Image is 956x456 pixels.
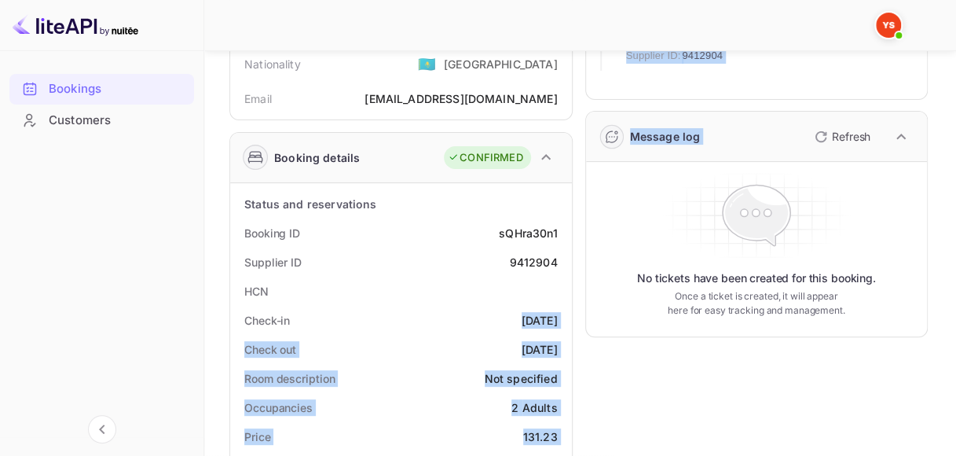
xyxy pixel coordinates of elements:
[49,112,186,130] div: Customers
[630,128,701,145] div: Message log
[88,415,116,443] button: Collapse navigation
[485,370,558,387] div: Not specified
[444,56,558,72] div: [GEOGRAPHIC_DATA]
[9,74,194,103] a: Bookings
[832,128,870,145] p: Refresh
[418,50,436,78] span: United States
[509,254,557,270] div: 9412904
[274,149,360,166] div: Booking details
[244,196,376,212] div: Status and reservations
[523,428,558,445] div: 131.23
[244,283,269,300] div: HCN
[499,225,557,241] div: sQHra30n1
[682,48,723,64] span: 9412904
[522,341,558,358] div: [DATE]
[522,312,558,329] div: [DATE]
[448,150,522,166] div: CONFIRMED
[244,56,301,72] div: Nationality
[244,341,296,358] div: Check out
[244,254,302,270] div: Supplier ID
[244,90,272,107] div: Email
[511,399,557,416] div: 2 Adults
[49,80,186,98] div: Bookings
[9,74,194,105] div: Bookings
[364,90,557,107] div: [EMAIL_ADDRESS][DOMAIN_NAME]
[244,399,313,416] div: Occupancies
[637,270,876,286] p: No tickets have been created for this booking.
[805,124,877,149] button: Refresh
[626,48,681,64] span: Supplier ID:
[13,13,138,38] img: LiteAPI logo
[244,312,290,329] div: Check-in
[244,428,271,445] div: Price
[9,105,194,134] a: Customers
[9,105,194,136] div: Customers
[666,289,847,318] p: Once a ticket is created, it will appear here for easy tracking and management.
[244,225,300,241] div: Booking ID
[876,13,901,38] img: Yandex Support
[244,370,335,387] div: Room description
